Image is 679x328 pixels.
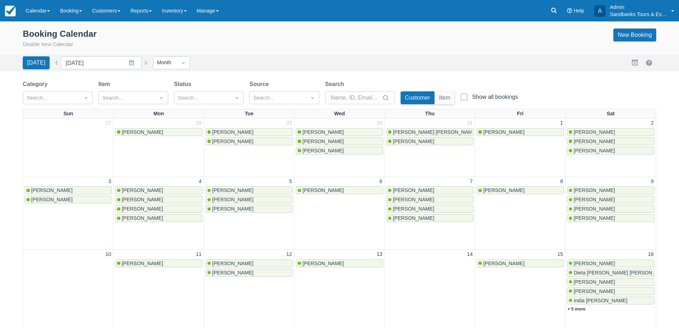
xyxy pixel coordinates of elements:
[107,178,113,186] a: 3
[386,137,474,145] a: [PERSON_NAME]
[567,259,654,267] a: [PERSON_NAME]
[23,56,50,69] button: [DATE]
[386,214,474,222] a: [PERSON_NAME]
[573,261,615,266] span: [PERSON_NAME]
[98,80,113,89] label: Item
[573,148,615,153] span: [PERSON_NAME]
[61,56,142,69] input: Date
[483,261,525,266] span: [PERSON_NAME]
[573,8,584,14] span: Help
[296,128,383,136] a: [PERSON_NAME]
[212,138,253,144] span: [PERSON_NAME]
[331,91,381,104] input: Name, ID, Email...
[303,187,344,193] span: [PERSON_NAME]
[23,41,73,49] button: Disable New Calendar
[477,128,564,136] a: [PERSON_NAME]
[567,8,572,13] i: Help
[649,178,655,186] a: 9
[195,119,203,127] a: 28
[303,138,344,144] span: [PERSON_NAME]
[613,29,656,41] a: New Booking
[567,214,654,222] a: [PERSON_NAME]
[567,205,654,213] a: [PERSON_NAME]
[122,206,163,212] span: [PERSON_NAME]
[197,178,203,186] a: 4
[573,206,615,212] span: [PERSON_NAME]
[573,270,671,276] span: Dieta [PERSON_NAME] [PERSON_NAME]
[212,206,253,212] span: [PERSON_NAME]
[303,148,344,153] span: [PERSON_NAME]
[25,186,112,194] a: [PERSON_NAME]
[152,109,166,118] a: Mon
[206,205,293,213] a: [PERSON_NAME]
[378,178,384,186] a: 6
[559,178,565,186] a: 8
[649,119,655,127] a: 2
[605,109,616,118] a: Sat
[285,251,293,258] a: 12
[567,128,654,136] a: [PERSON_NAME]
[115,128,202,136] a: [PERSON_NAME]
[556,251,565,258] a: 15
[296,147,383,155] a: [PERSON_NAME]
[288,178,293,186] a: 5
[115,205,202,213] a: [PERSON_NAME]
[483,129,525,135] span: [PERSON_NAME]
[82,94,89,101] span: Dropdown icon
[206,269,293,277] a: [PERSON_NAME]
[104,119,113,127] a: 27
[62,109,74,118] a: Sun
[122,187,163,193] span: [PERSON_NAME]
[567,137,654,145] a: [PERSON_NAME]
[567,307,586,312] a: + 5 more
[122,261,163,266] span: [PERSON_NAME]
[303,129,344,135] span: [PERSON_NAME]
[158,94,165,101] span: Dropdown icon
[573,288,615,294] span: [PERSON_NAME]
[393,129,501,135] span: [PERSON_NAME] [PERSON_NAME] Lupenette
[174,80,194,89] label: Status
[567,196,654,203] a: [PERSON_NAME]
[375,119,384,127] a: 30
[573,187,615,193] span: [PERSON_NAME]
[25,196,112,203] a: [PERSON_NAME]
[393,206,434,212] span: [PERSON_NAME]
[424,109,436,118] a: Thu
[386,128,474,136] a: [PERSON_NAME] [PERSON_NAME] Lupenette
[573,279,615,285] span: [PERSON_NAME]
[243,109,255,118] a: Tue
[285,119,293,127] a: 29
[559,119,565,127] a: 1
[567,297,654,304] a: India [PERSON_NAME]
[333,109,346,118] a: Wed
[573,197,615,202] span: [PERSON_NAME]
[386,196,474,203] a: [PERSON_NAME]
[435,91,455,104] button: Item
[296,186,383,194] a: [PERSON_NAME]
[206,128,293,136] a: [PERSON_NAME]
[594,5,606,17] div: A
[206,196,293,203] a: [PERSON_NAME]
[206,137,293,145] a: [PERSON_NAME]
[647,251,655,258] a: 16
[296,259,383,267] a: [PERSON_NAME]
[122,197,163,202] span: [PERSON_NAME]
[115,196,202,203] a: [PERSON_NAME]
[206,186,293,194] a: [PERSON_NAME]
[195,251,203,258] a: 11
[180,59,187,66] span: Dropdown icon
[23,80,50,89] label: Category
[206,259,293,267] a: [PERSON_NAME]
[23,29,97,39] div: Booking Calendar
[573,215,615,221] span: [PERSON_NAME]
[325,80,347,89] label: Search
[212,187,253,193] span: [PERSON_NAME]
[31,187,73,193] span: [PERSON_NAME]
[393,215,434,221] span: [PERSON_NAME]
[115,214,202,222] a: [PERSON_NAME]
[468,178,474,186] a: 7
[483,187,525,193] span: [PERSON_NAME]
[515,109,525,118] a: Fri
[296,137,383,145] a: [PERSON_NAME]
[477,186,564,194] a: [PERSON_NAME]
